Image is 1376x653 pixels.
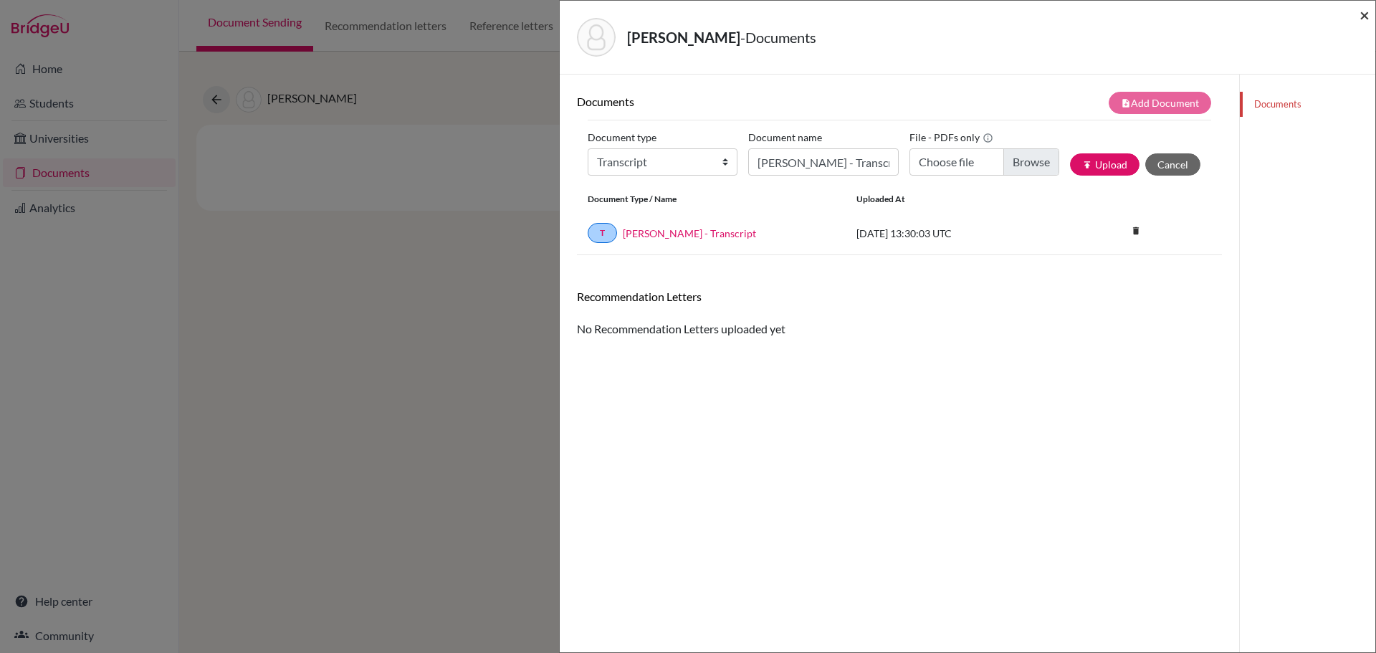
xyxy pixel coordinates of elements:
[588,126,656,148] label: Document type
[577,193,846,206] div: Document Type / Name
[1360,4,1370,25] span: ×
[846,193,1061,206] div: Uploaded at
[1360,6,1370,24] button: Close
[577,290,1222,303] h6: Recommendation Letters
[1145,153,1200,176] button: Cancel
[1240,92,1375,117] a: Documents
[909,126,993,148] label: File - PDFs only
[1125,220,1147,242] i: delete
[577,290,1222,338] div: No Recommendation Letters uploaded yet
[846,226,1061,241] div: [DATE] 13:30:03 UTC
[748,126,822,148] label: Document name
[1109,92,1211,114] button: note_addAdd Document
[1121,98,1131,108] i: note_add
[623,226,756,241] a: [PERSON_NAME] - Transcript
[577,95,899,108] h6: Documents
[1082,160,1092,170] i: publish
[588,223,617,243] a: T
[1125,222,1147,242] a: delete
[740,29,816,46] span: - Documents
[627,29,740,46] strong: [PERSON_NAME]
[1070,153,1139,176] button: publishUpload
